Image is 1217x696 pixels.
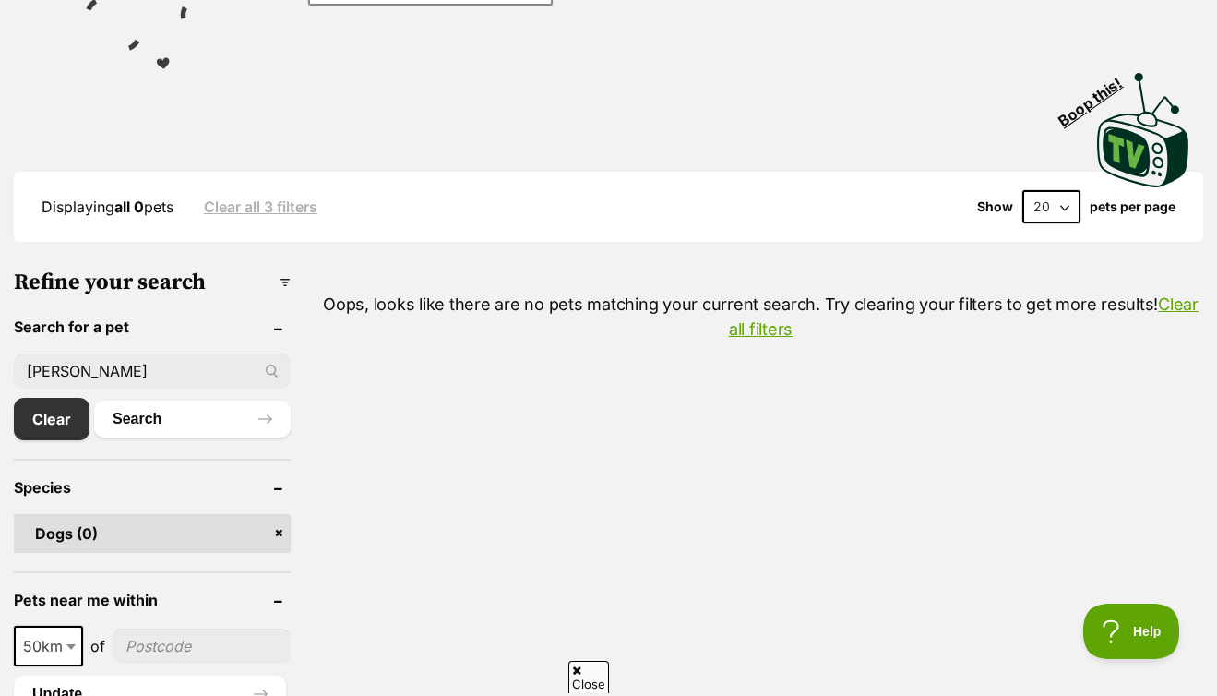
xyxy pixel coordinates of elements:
p: Oops, looks like there are no pets matching your current search. Try clearing your filters to get... [318,292,1203,342]
header: Species [14,479,291,496]
h3: Refine your search [14,270,291,295]
img: PetRescue TV logo [1097,73,1189,187]
header: Search for a pet [14,318,291,335]
span: Show [977,199,1013,214]
button: Search [94,401,291,438]
span: of [90,635,105,657]
span: Boop this! [1056,63,1140,129]
a: Dogs (0) [14,514,291,553]
span: 50km [14,626,83,666]
input: postcode [113,629,291,664]
a: Boop this! [1097,56,1189,191]
input: Toby [14,354,291,389]
a: Clear all 3 filters [204,198,317,215]
a: Clear [14,398,89,440]
span: 50km [16,633,81,659]
span: Close [568,661,609,693]
label: pets per page [1090,199,1175,214]
strong: all 0 [114,198,144,216]
a: Clear all filters [729,294,1199,339]
header: Pets near me within [14,592,291,608]
iframe: Help Scout Beacon - Open [1083,604,1180,659]
span: Displaying pets [42,198,173,216]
